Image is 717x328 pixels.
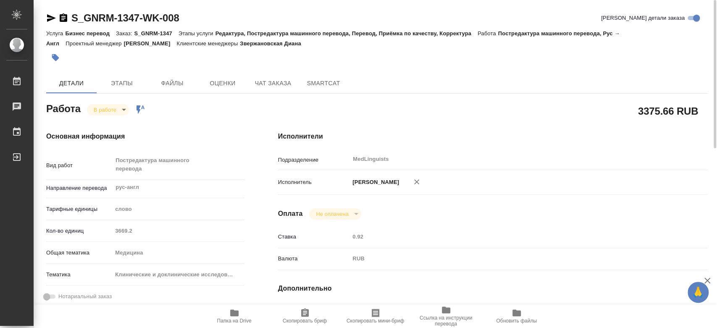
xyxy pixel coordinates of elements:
button: Ссылка на инструкции перевода [411,304,481,328]
h4: Исполнители [278,131,708,142]
p: Направление перевода [46,184,112,192]
button: Скопировать бриф [270,304,340,328]
div: слово [112,202,244,216]
span: Обновить файлы [496,318,537,324]
p: Этапы услуги [179,30,215,37]
button: Не оплачена [313,210,351,218]
p: Работа [478,30,498,37]
button: Скопировать ссылку для ЯМессенджера [46,13,56,23]
p: Клиентские менеджеры [177,40,240,47]
span: SmartCat [303,78,344,89]
p: Ставка [278,233,350,241]
div: RUB [349,252,672,266]
button: Папка на Drive [199,304,270,328]
input: Пустое поле [112,225,244,237]
p: Звержановская Диана [240,40,307,47]
button: Обновить файлы [481,304,552,328]
div: Медицина [112,246,244,260]
span: Детали [51,78,92,89]
span: Оценки [202,78,243,89]
h4: Дополнительно [278,283,708,294]
button: Скопировать мини-бриф [340,304,411,328]
div: Клинические и доклинические исследования [112,268,244,282]
span: Ссылка на инструкции перевода [416,315,476,327]
h4: Оплата [278,209,303,219]
p: Тарифные единицы [46,205,112,213]
p: [PERSON_NAME] [349,178,399,186]
p: Кол-во единиц [46,227,112,235]
h4: Основная информация [46,131,244,142]
h2: 3375.66 RUB [638,104,698,118]
p: Подразделение [278,156,350,164]
a: S_GNRM-1347-WK-008 [71,12,179,24]
span: [PERSON_NAME] детали заказа [601,14,685,22]
p: Валюта [278,255,350,263]
p: S_GNRM-1347 [134,30,178,37]
p: Заказ: [116,30,134,37]
p: Исполнитель [278,178,350,186]
p: Вид работ [46,161,112,170]
p: Общая тематика [46,249,112,257]
button: 🙏 [688,282,709,303]
p: Услуга [46,30,65,37]
button: Добавить тэг [46,48,65,67]
span: 🙏 [691,283,705,301]
span: Папка на Drive [217,318,252,324]
span: Нотариальный заказ [58,292,112,301]
span: Скопировать бриф [283,318,327,324]
p: Проектный менеджер [66,40,123,47]
p: [PERSON_NAME] [124,40,177,47]
p: Бизнес перевод [65,30,116,37]
p: Тематика [46,270,112,279]
input: Пустое поле [349,231,672,243]
span: Файлы [152,78,192,89]
p: Редактура, Постредактура машинного перевода, Перевод, Приёмка по качеству, Корректура [215,30,478,37]
div: В работе [87,104,129,115]
button: Удалить исполнителя [407,173,426,191]
span: Чат заказа [253,78,293,89]
h2: Работа [46,100,81,115]
button: В работе [91,106,119,113]
span: Скопировать мини-бриф [347,318,404,324]
div: В работе [309,208,361,220]
button: Скопировать ссылку [58,13,68,23]
span: Этапы [102,78,142,89]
